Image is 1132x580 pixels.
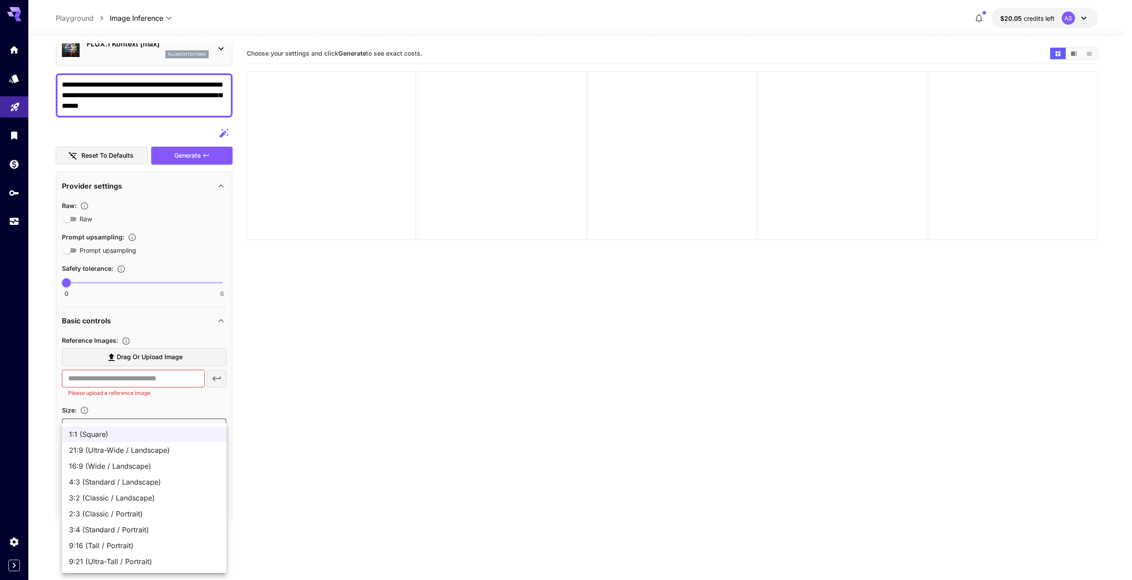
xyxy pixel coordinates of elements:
span: 1:1 (Square) [69,429,219,440]
span: 16:9 (Wide / Landscape) [69,461,219,471]
span: 9:21 (Ultra-Tall / Portrait) [69,556,219,567]
span: 21:9 (Ultra-Wide / Landscape) [69,445,219,455]
span: 3:2 (Classic / Landscape) [69,493,219,503]
span: 4:3 (Standard / Landscape) [69,477,219,487]
span: 2:3 (Classic / Portrait) [69,508,219,519]
span: 3:4 (Standard / Portrait) [69,524,219,535]
span: 9:16 (Tall / Portrait) [69,540,219,551]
